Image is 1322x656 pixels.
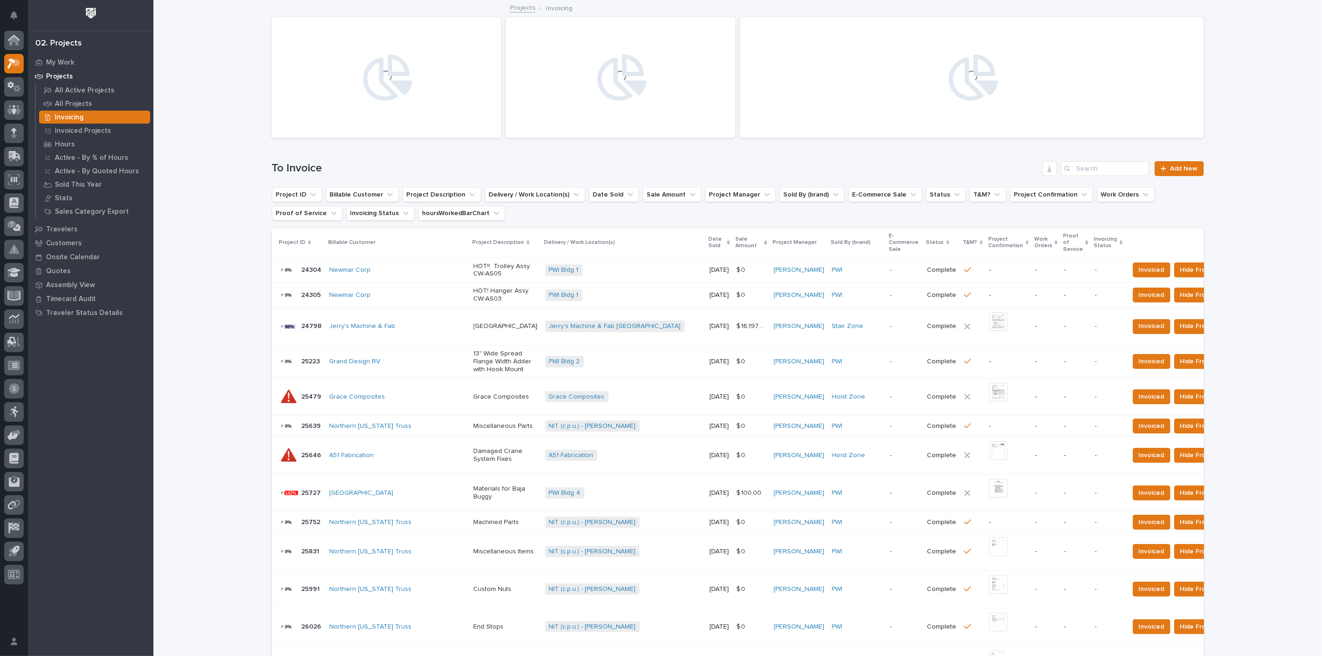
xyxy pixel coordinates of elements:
p: 24305 [302,289,323,299]
p: - [1064,623,1087,631]
p: HOT!! Trolley Assy. CW-AS05 [474,262,538,278]
p: - [1064,452,1087,459]
p: [DATE] [710,266,729,274]
p: Invoicing [55,113,84,122]
button: Hide From List [1174,419,1230,433]
span: Hide From List [1180,450,1224,461]
a: [GEOGRAPHIC_DATA] [330,489,394,497]
p: - [1035,393,1057,401]
span: Invoiced [1139,420,1164,432]
p: - [1035,489,1057,497]
p: - [890,623,920,631]
a: Stats [36,191,153,204]
p: $ 0 [737,450,747,459]
p: End Stops [474,623,538,631]
span: Hide From List [1180,289,1224,301]
span: Hide From List [1180,391,1224,402]
button: Hide From List [1174,262,1230,277]
span: Invoiced [1139,517,1164,528]
a: NIT (c.p.u.) - [PERSON_NAME] [549,585,636,593]
p: Project Confirmation [988,234,1024,251]
a: Hours [36,138,153,151]
p: - [1095,452,1122,459]
a: PWI [832,266,843,274]
p: Timecard Audit [46,295,96,303]
p: $ 0 [737,289,747,299]
a: Northern [US_STATE] Truss [330,548,412,556]
span: Hide From List [1180,487,1224,499]
a: [PERSON_NAME] [774,518,825,526]
p: - [1095,422,1122,430]
a: Grace Composites [330,393,385,401]
p: - [1095,266,1122,274]
a: Traveler Status Details [28,306,153,320]
p: - [989,291,1028,299]
p: Status [926,237,944,248]
p: Invoiced Projects [55,127,111,135]
button: Sale Amount [643,187,701,202]
button: Hide From List [1174,448,1230,463]
p: - [890,452,920,459]
p: Sold This Year [55,181,102,189]
a: PWI [832,422,843,430]
p: Onsite Calendar [46,253,100,262]
span: Hide From List [1180,356,1224,367]
p: - [1064,422,1087,430]
p: - [1064,518,1087,526]
p: Hours [55,140,75,149]
span: Invoiced [1139,264,1164,276]
button: Invoiced [1133,515,1170,530]
p: 26026 [302,621,324,631]
span: Hide From List [1180,621,1224,632]
button: Invoiced [1133,419,1170,433]
a: [PERSON_NAME] [774,393,825,401]
p: - [890,422,920,430]
p: - [1064,548,1087,556]
a: [PERSON_NAME] [774,422,825,430]
p: Date Sold [709,234,725,251]
a: PWI [832,548,843,556]
a: Newmar Corp [330,291,371,299]
p: Complete [927,322,957,330]
p: - [890,585,920,593]
p: Sold By (brand) [831,237,871,248]
span: Invoiced [1139,356,1164,367]
a: NIT (c.p.u.) - [PERSON_NAME] [549,548,636,556]
a: PWI Bldg 1 [549,266,579,274]
p: - [890,291,920,299]
span: Hide From List [1180,517,1224,528]
p: - [1095,489,1122,497]
input: Search [1061,161,1149,176]
span: Add New [1170,165,1198,172]
p: - [1035,358,1057,366]
p: HOT! Hanger Assy. CW-AS03 [474,287,538,303]
p: - [989,518,1028,526]
p: - [1064,266,1087,274]
p: Proof of Service [1063,231,1083,255]
p: - [890,266,920,274]
button: Hide From List [1174,389,1230,404]
p: Sale Amount [736,234,762,251]
span: Invoiced [1139,450,1164,461]
p: Complete [927,393,957,401]
p: 25752 [302,517,323,526]
p: Delivery / Work Location(s) [544,237,615,248]
button: Invoiced [1133,288,1170,302]
a: PWI [832,358,843,366]
p: [DATE] [710,358,729,366]
button: Hide From List [1174,515,1230,530]
p: $ 16,197.00 [737,321,768,330]
button: Proof of Service [272,206,343,221]
button: Hide From List [1174,485,1230,500]
button: Invoiced [1133,354,1170,369]
a: Jerry's Machine & Fab [330,322,396,330]
p: [DATE] [710,291,729,299]
p: 25646 [302,450,324,459]
tr: 2430424304 Newmar Corp HOT!! Trolley Assy. CW-AS05PWI Bldg 1 [DATE]$ 0$ 0 [PERSON_NAME] PWI -Comp... [272,257,1245,282]
a: My Work [28,55,153,69]
span: Invoiced [1139,321,1164,332]
button: Project ID [272,187,322,202]
p: [DATE] [710,322,729,330]
p: Complete [927,358,957,366]
span: Invoiced [1139,584,1164,595]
